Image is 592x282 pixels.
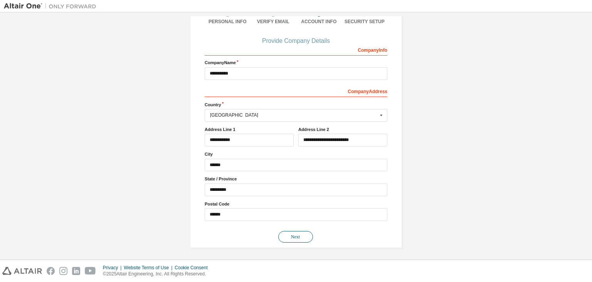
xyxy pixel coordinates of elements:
div: Privacy [103,265,124,271]
img: altair_logo.svg [2,267,42,275]
img: Altair One [4,2,100,10]
div: Security Setup [342,19,388,25]
label: Address Line 2 [298,126,387,133]
div: Company Address [205,85,387,97]
label: State / Province [205,176,387,182]
img: instagram.svg [59,267,67,275]
div: [GEOGRAPHIC_DATA] [210,113,378,117]
img: linkedin.svg [72,267,80,275]
div: Personal Info [205,19,251,25]
label: City [205,151,387,157]
label: Country [205,102,387,108]
div: Verify Email [251,19,296,25]
button: Next [278,231,313,243]
div: Website Terms of Use [124,265,175,271]
label: Address Line 1 [205,126,294,133]
div: Provide Company Details [205,39,387,43]
div: Cookie Consent [175,265,212,271]
img: youtube.svg [85,267,96,275]
label: Company Name [205,59,387,66]
p: © 2025 Altair Engineering, Inc. All Rights Reserved. [103,271,212,277]
img: facebook.svg [47,267,55,275]
div: Company Info [205,43,387,56]
label: Postal Code [205,201,387,207]
div: Account Info [296,19,342,25]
